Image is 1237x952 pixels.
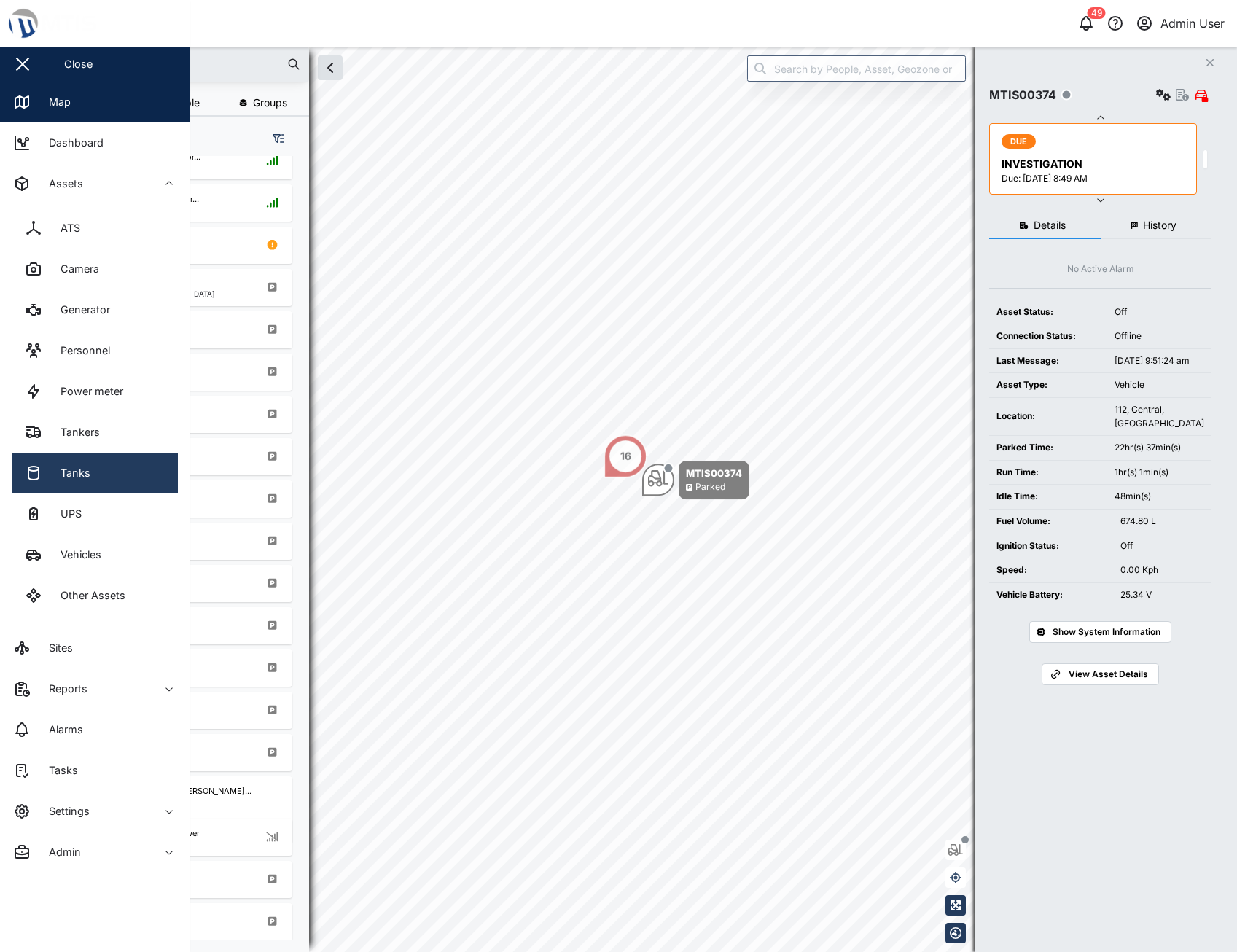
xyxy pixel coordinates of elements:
[996,490,1100,504] div: Idle Time:
[686,466,742,480] div: MTIS00374
[642,461,749,499] div: Map marker
[1088,7,1106,19] div: 49
[50,302,110,318] div: Generator
[253,98,287,108] span: Groups
[12,208,178,249] a: ATS
[7,7,197,39] img: Main Logo
[1120,539,1204,553] div: Off
[50,465,90,481] div: Tanks
[50,220,80,236] div: ATS
[12,453,178,493] a: Tanks
[12,289,178,330] a: Generator
[38,844,81,860] div: Admin
[12,371,178,412] a: Power meter
[50,547,101,563] div: Vehicles
[1115,305,1204,319] div: Off
[38,803,90,819] div: Settings
[50,588,125,604] div: Other Assets
[12,249,178,289] a: Camera
[12,493,178,534] a: UPS
[604,434,647,478] div: Map marker
[38,640,73,656] div: Sites
[1069,664,1148,684] span: View Asset Details
[12,412,178,453] a: Tankers
[996,563,1106,577] div: Speed:
[1115,441,1204,455] div: 22hr(s) 37min(s)
[1160,15,1225,33] div: Admin User
[1042,663,1158,685] a: View Asset Details
[1067,262,1134,276] div: No Active Alarm
[996,441,1100,455] div: Parked Time:
[996,515,1106,528] div: Fuel Volume:
[1115,466,1204,480] div: 1hr(s) 1min(s)
[1120,588,1204,602] div: 25.34 V
[12,534,178,575] a: Vehicles
[996,329,1100,343] div: Connection Status:
[50,424,100,440] div: Tankers
[996,466,1100,480] div: Run Time:
[747,55,966,82] input: Search by People, Asset, Geozone or Place
[47,47,1237,952] canvas: Map
[50,261,99,277] div: Camera
[12,330,178,371] a: Personnel
[38,94,71,110] div: Map
[1010,135,1028,148] span: DUE
[996,539,1106,553] div: Ignition Status:
[38,176,83,192] div: Assets
[50,343,110,359] div: Personnel
[1034,220,1066,230] span: Details
[38,135,104,151] div: Dashboard
[996,410,1100,424] div: Location:
[996,354,1100,368] div: Last Message:
[12,575,178,616] a: Other Assets
[1115,403,1204,430] div: 112, Central, [GEOGRAPHIC_DATA]
[695,480,725,494] div: Parked
[1002,172,1187,186] div: Due: [DATE] 8:49 AM
[996,378,1100,392] div: Asset Type:
[1134,13,1225,34] button: Admin User
[1002,156,1187,172] div: INVESTIGATION
[1115,329,1204,343] div: Offline
[1115,378,1204,392] div: Vehicle
[1029,621,1171,643] button: Show System Information
[996,305,1100,319] div: Asset Status:
[50,383,123,399] div: Power meter
[1115,490,1204,504] div: 48min(s)
[1120,515,1204,528] div: 674.80 L
[1115,354,1204,368] div: [DATE] 9:51:24 am
[1053,622,1160,642] span: Show System Information
[1143,220,1176,230] span: History
[1120,563,1204,577] div: 0.00 Kph
[989,86,1056,104] div: MTIS00374
[50,506,82,522] div: UPS
[38,722,83,738] div: Alarms
[620,448,631,464] div: 16
[996,588,1106,602] div: Vehicle Battery:
[38,681,87,697] div: Reports
[64,56,93,72] div: Close
[38,762,78,779] div: Tasks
